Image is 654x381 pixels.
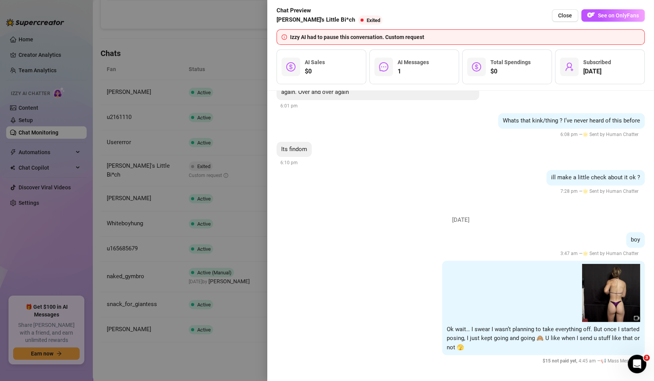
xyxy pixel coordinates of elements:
span: [PERSON_NAME]'s Little Bi*ch [277,15,355,25]
span: Subscribed [583,59,611,65]
span: ill make a little check about it ok ? [551,174,640,181]
span: 3:47 am — [560,251,641,256]
span: dollar [286,62,295,71]
span: Exited [367,17,380,23]
span: $ 15 not paid yet , [543,358,579,364]
span: Close [558,12,572,19]
span: boy [631,236,640,243]
span: Chat Preview [277,6,386,15]
span: 4:45 am — [543,358,641,364]
span: [DATE] [583,67,611,76]
span: 1 [398,67,429,76]
span: Whats that kink/thing ? I’ve never heard of this before [503,117,640,124]
span: [DATE] [446,216,475,225]
span: dollar [472,62,481,71]
iframe: Intercom live chat [628,355,646,373]
span: 📢 Mass Message [601,358,639,364]
span: 6:01 pm [280,103,298,109]
span: $0 [305,67,325,76]
span: AI Messages [398,59,429,65]
span: $0 [490,67,531,76]
span: 🌟 Sent by Human Chatter [582,251,639,256]
span: 🌟 Sent by Human Chatter [582,132,639,137]
img: media [582,264,640,322]
span: video-camera [634,315,639,321]
span: 🌟 Sent by Human Chatter [582,189,639,194]
span: message [379,62,388,71]
span: info-circle [282,34,287,40]
span: user-add [565,62,574,71]
span: Ok wait… I swear I wasn’t planning to take everything off. But once I started posing, I just kept... [447,326,640,351]
span: 7:28 pm — [560,189,641,194]
span: Total Spendings [490,59,531,65]
div: Izzy AI had to pause this conversation. Custom request [290,33,640,41]
span: See on OnlyFans [598,12,639,19]
button: OFSee on OnlyFans [581,9,645,22]
span: Its findom [281,146,307,153]
span: 6:10 pm [280,160,298,165]
img: OF [587,11,595,19]
span: 6:08 pm — [560,132,641,137]
span: AI Sales [305,59,325,65]
button: Close [552,9,578,22]
span: 3 [644,355,650,361]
